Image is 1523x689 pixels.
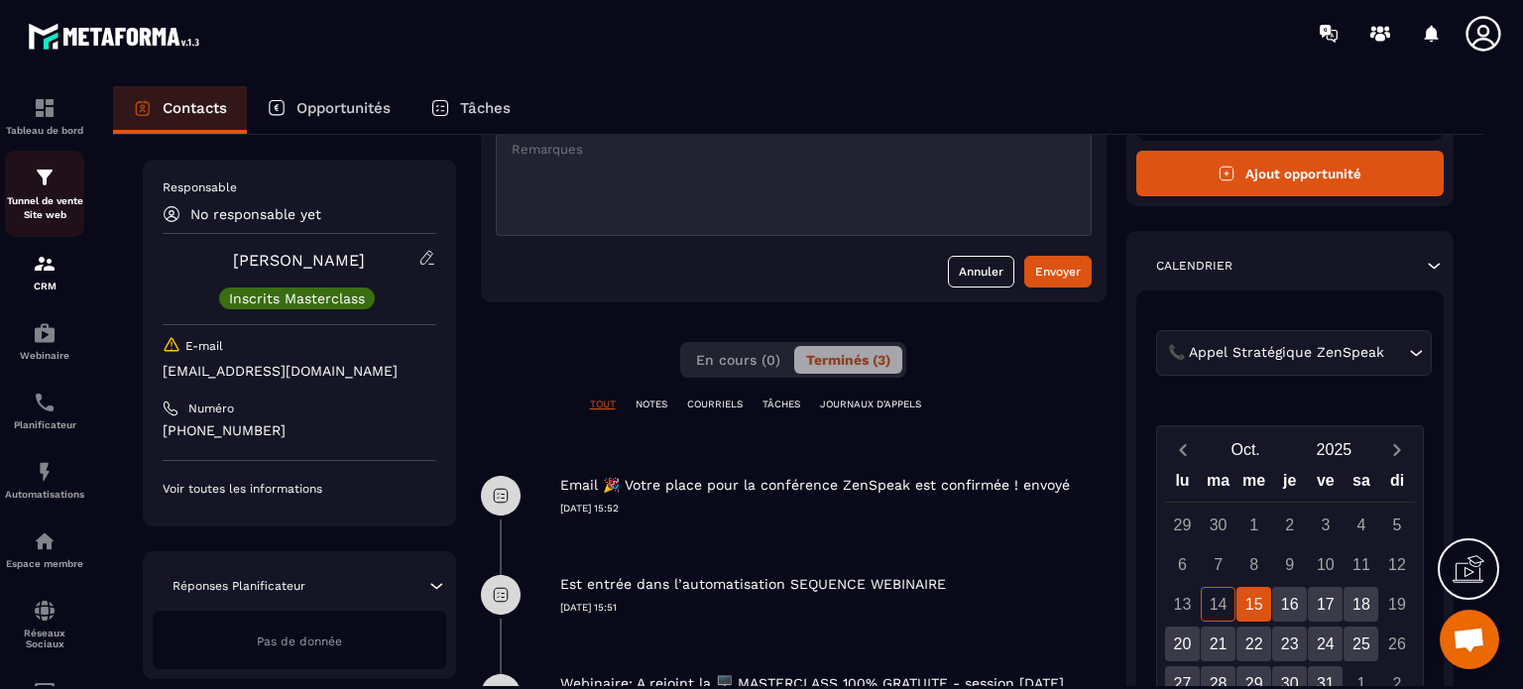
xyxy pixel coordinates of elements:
[233,251,365,270] a: [PERSON_NAME]
[1308,508,1343,542] div: 3
[560,502,1107,516] p: [DATE] 15:52
[1024,256,1092,287] button: Envoyer
[1379,508,1414,542] div: 5
[1344,508,1378,542] div: 4
[163,99,227,117] p: Contacts
[560,476,1070,495] p: Email 🎉 Votre place pour la conférence ZenSpeak est confirmée ! envoyé
[33,96,57,120] img: formation
[1308,547,1343,582] div: 10
[1165,436,1202,463] button: Previous month
[33,391,57,414] img: scheduler
[1156,330,1432,376] div: Search for option
[1389,342,1404,364] input: Search for option
[590,398,616,411] p: TOUT
[296,99,391,117] p: Opportunités
[1308,627,1343,661] div: 24
[113,86,247,134] a: Contacts
[1201,547,1235,582] div: 7
[5,515,84,584] a: automationsautomationsEspace membre
[1379,467,1415,502] div: di
[5,194,84,222] p: Tunnel de vente Site web
[1440,610,1499,669] div: Ouvrir le chat
[1165,508,1200,542] div: 29
[173,578,305,594] p: Réponses Planificateur
[1236,547,1271,582] div: 8
[33,529,57,553] img: automations
[687,398,743,411] p: COURRIELS
[684,346,792,374] button: En cours (0)
[190,206,321,222] p: No responsable yet
[1164,342,1389,364] span: 📞 Appel Stratégique ZenSpeak
[1201,508,1235,542] div: 30
[5,419,84,430] p: Planificateur
[163,179,436,195] p: Responsable
[806,352,890,368] span: Terminés (3)
[247,86,410,134] a: Opportunités
[33,321,57,345] img: automations
[1344,587,1378,622] div: 18
[460,99,511,117] p: Tâches
[1308,587,1343,622] div: 17
[1136,151,1445,196] button: Ajout opportunité
[1236,508,1271,542] div: 1
[1272,467,1308,502] div: je
[410,86,530,134] a: Tâches
[1236,587,1271,622] div: 15
[1236,627,1271,661] div: 22
[820,398,921,411] p: JOURNAUX D'APPELS
[948,256,1014,287] button: Annuler
[1272,508,1307,542] div: 2
[1202,432,1290,467] button: Open months overlay
[5,350,84,361] p: Webinaire
[33,166,57,189] img: formation
[1156,258,1232,274] p: Calendrier
[1201,587,1235,622] div: 14
[163,481,436,497] p: Voir toutes les informations
[5,306,84,376] a: automationsautomationsWebinaire
[1272,627,1307,661] div: 23
[794,346,902,374] button: Terminés (3)
[1165,547,1200,582] div: 6
[5,151,84,237] a: formationformationTunnel de vente Site web
[185,338,223,354] p: E-mail
[5,558,84,569] p: Espace membre
[1344,547,1378,582] div: 11
[1379,627,1414,661] div: 26
[1272,587,1307,622] div: 16
[257,634,342,648] span: Pas de donnée
[163,421,436,440] p: [PHONE_NUMBER]
[1035,262,1081,282] div: Envoyer
[1272,547,1307,582] div: 9
[5,584,84,664] a: social-networksocial-networkRéseaux Sociaux
[5,628,84,649] p: Réseaux Sociaux
[1201,467,1236,502] div: ma
[5,489,84,500] p: Automatisations
[33,252,57,276] img: formation
[1344,467,1379,502] div: sa
[5,445,84,515] a: automationsautomationsAutomatisations
[1164,467,1200,502] div: lu
[696,352,780,368] span: En cours (0)
[1379,547,1414,582] div: 12
[560,575,946,594] p: Est entrée dans l’automatisation SEQUENCE WEBINAIRE
[229,291,365,305] p: Inscrits Masterclass
[33,460,57,484] img: automations
[1201,627,1235,661] div: 21
[1165,627,1200,661] div: 20
[163,362,436,381] p: [EMAIL_ADDRESS][DOMAIN_NAME]
[1236,467,1272,502] div: me
[5,237,84,306] a: formationformationCRM
[188,401,234,416] p: Numéro
[762,398,800,411] p: TÂCHES
[1308,467,1344,502] div: ve
[1379,587,1414,622] div: 19
[5,376,84,445] a: schedulerschedulerPlanificateur
[5,281,84,291] p: CRM
[1378,436,1415,463] button: Next month
[5,125,84,136] p: Tableau de bord
[5,81,84,151] a: formationformationTableau de bord
[636,398,667,411] p: NOTES
[33,599,57,623] img: social-network
[1344,627,1378,661] div: 25
[1290,432,1378,467] button: Open years overlay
